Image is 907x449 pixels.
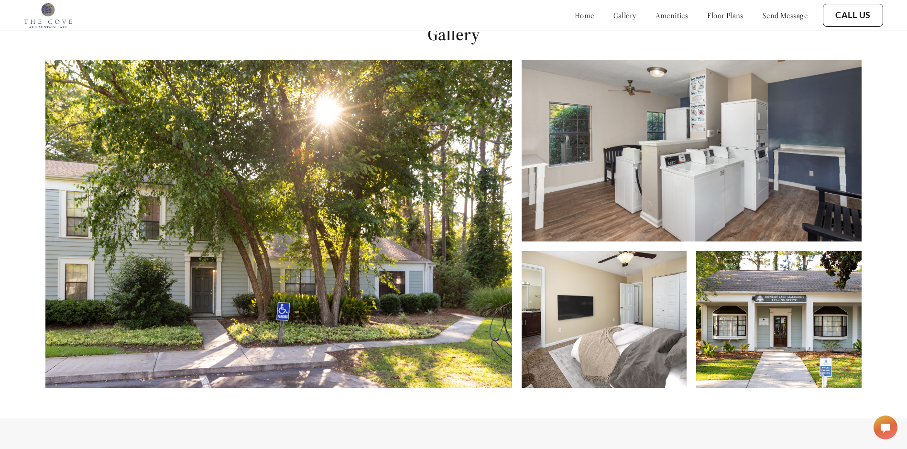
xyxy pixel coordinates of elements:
[24,2,72,28] img: Company logo
[45,60,512,388] img: Alt text
[575,11,594,20] a: home
[522,251,687,388] img: Alt text
[823,4,883,27] button: Call Us
[522,60,862,241] img: Alt text
[613,11,636,20] a: gallery
[835,10,871,21] a: Call Us
[707,11,743,20] a: floor plans
[656,11,688,20] a: amenities
[696,251,862,388] img: Alt text
[763,11,808,20] a: send message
